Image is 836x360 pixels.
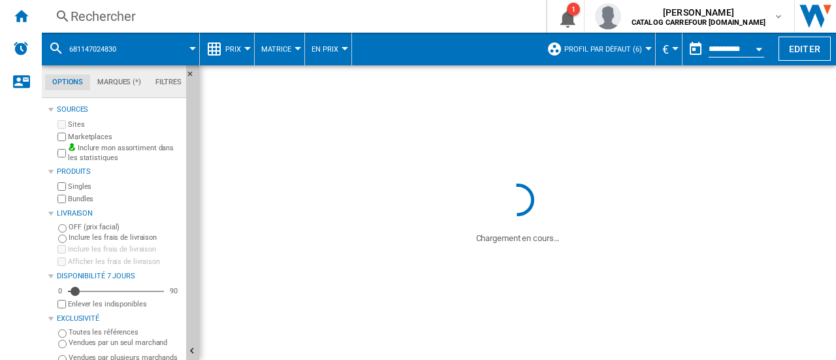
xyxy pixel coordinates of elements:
span: [PERSON_NAME] [632,6,765,19]
div: 1 [567,3,580,16]
img: profile.jpg [595,3,621,29]
b: CATALOG CARREFOUR [DOMAIN_NAME] [632,18,765,27]
div: Rechercher [71,7,512,25]
img: alerts-logo.svg [13,41,29,56]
